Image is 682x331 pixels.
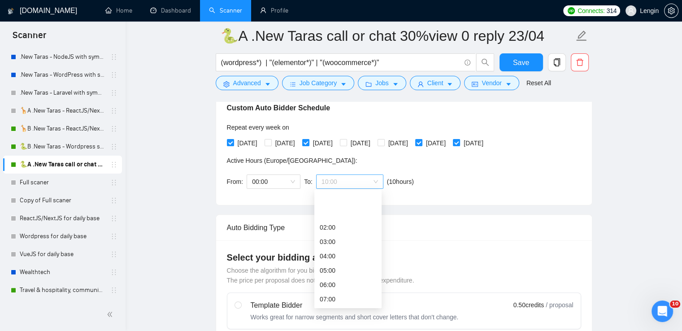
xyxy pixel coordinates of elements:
[571,58,588,66] span: delete
[320,251,376,261] div: 04:00
[227,157,357,164] span: Active Hours ( Europe/[GEOGRAPHIC_DATA] ):
[209,7,242,14] a: searchScanner
[309,138,336,148] span: [DATE]
[358,76,406,90] button: folderJobscaret-down
[227,178,243,185] span: From:
[606,6,616,16] span: 314
[265,81,271,87] span: caret-down
[252,175,295,188] span: 00:00
[447,81,453,87] span: caret-down
[320,280,376,290] div: 06:00
[320,237,376,247] div: 03:00
[221,25,574,47] input: Scanner name...
[460,138,487,148] span: [DATE]
[8,4,14,18] img: logo
[320,266,376,275] div: 05:00
[251,313,459,322] div: Works great for narrow segments and short cover letters that don't change.
[578,6,604,16] span: Connects:
[571,53,589,71] button: delete
[110,107,117,114] span: holder
[526,78,551,88] a: Reset All
[385,138,412,148] span: [DATE]
[320,294,376,304] div: 07:00
[110,197,117,204] span: holder
[505,81,512,87] span: caret-down
[340,81,347,87] span: caret-down
[110,89,117,96] span: holder
[476,53,494,71] button: search
[110,143,117,150] span: holder
[304,178,313,185] span: To:
[107,310,116,319] span: double-left
[223,81,230,87] span: setting
[234,138,261,148] span: [DATE]
[282,76,354,90] button: barsJob Categorycaret-down
[110,251,117,258] span: holder
[20,263,105,281] a: Wealthtech
[664,7,678,14] a: setting
[216,76,278,90] button: settingAdvancedcaret-down
[20,192,105,209] a: Copy of Full scaner
[110,125,117,132] span: holder
[410,76,461,90] button: userClientcaret-down
[375,78,389,88] span: Jobs
[365,81,372,87] span: folder
[465,60,470,65] span: info-circle
[652,301,673,322] iframe: Intercom live chat
[20,156,105,174] a: 🐍A .New Taras call or chat 30%view 0 reply 23/04
[20,102,105,120] a: 🦒A .New Taras - ReactJS/NextJS usual 23/04
[260,7,288,14] a: userProfile
[227,103,330,113] h5: Custom Auto Bidder Schedule
[110,161,117,168] span: holder
[5,29,53,48] span: Scanner
[320,222,376,232] div: 02:00
[20,245,105,263] a: VueJS for daily base
[251,300,459,311] div: Template Bidder
[670,301,680,308] span: 10
[477,58,494,66] span: search
[272,138,299,148] span: [DATE]
[472,81,478,87] span: idcard
[392,81,399,87] span: caret-down
[110,53,117,61] span: holder
[20,48,105,66] a: .New Taras - NodeJS with symbols
[20,209,105,227] a: ReactJS/NextJS for daily base
[20,174,105,192] a: Full scaner
[628,8,634,14] span: user
[110,215,117,222] span: holder
[20,66,105,84] a: .New Taras - WordPress with symbols
[20,281,105,299] a: Travel & hospitality, community & social networking, entertainment, event management
[227,215,581,240] div: Auto Bidding Type
[664,4,678,18] button: setting
[500,53,543,71] button: Save
[233,78,261,88] span: Advanced
[513,57,529,68] span: Save
[300,78,337,88] span: Job Category
[548,53,566,71] button: copy
[110,269,117,276] span: holder
[513,300,544,310] span: 0.50 credits
[387,178,414,185] span: ( 10 hours)
[20,138,105,156] a: 🐍B .New Taras - Wordpress short 23/04
[464,76,519,90] button: idcardVendorcaret-down
[427,78,443,88] span: Client
[290,81,296,87] span: bars
[110,233,117,240] span: holder
[422,138,449,148] span: [DATE]
[110,287,117,294] span: holder
[227,251,581,264] h4: Select your bidding algorithm:
[568,7,575,14] img: upwork-logo.png
[110,179,117,186] span: holder
[150,7,191,14] a: dashboardDashboard
[20,120,105,138] a: 🦒B .New Taras - ReactJS/NextJS rel exp 23/04
[20,227,105,245] a: Wordpress for daily base
[20,84,105,102] a: .New Taras - Laravel with symbols
[347,138,374,148] span: [DATE]
[321,175,378,188] span: 10:00
[548,58,565,66] span: copy
[417,81,424,87] span: user
[546,301,573,309] span: / proposal
[576,30,587,42] span: edit
[221,57,460,68] input: Search Freelance Jobs...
